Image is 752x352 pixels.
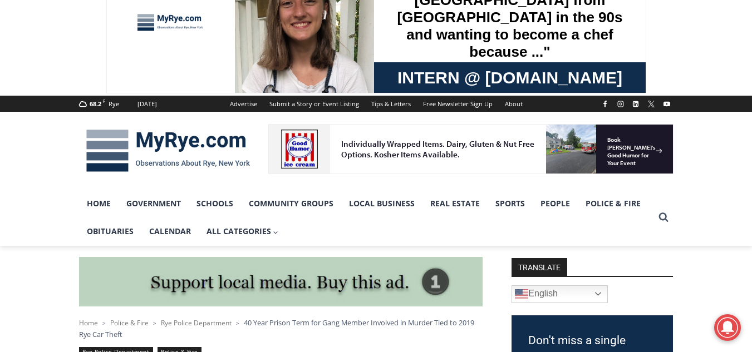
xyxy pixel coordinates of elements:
a: Police & Fire [110,318,149,328]
a: Local Business [341,190,422,217]
a: Home [79,318,98,328]
span: Open Tues. - Sun. [PHONE_NUMBER] [3,115,109,157]
a: Rye Police Department [161,318,232,328]
strong: TRANSLATE [512,258,567,276]
a: Open Tues. - Sun. [PHONE_NUMBER] [1,112,112,138]
a: Advertise [224,96,263,112]
a: Calendar [141,217,199,245]
nav: Primary Navigation [79,190,653,246]
a: People [533,190,578,217]
a: Facebook [598,97,612,111]
a: Police & Fire [578,190,648,217]
div: Located at [STREET_ADDRESS][PERSON_NAME] [114,70,158,133]
div: Individually Wrapped Items. Dairy, Gluten & Nut Free Options. Kosher Items Available. [73,14,275,36]
a: YouTube [660,97,674,111]
a: English [512,285,608,303]
a: Real Estate [422,190,488,217]
button: View Search Form [653,207,674,227]
nav: Secondary Navigation [224,96,529,112]
span: > [153,319,156,327]
a: Submit a Story or Event Listing [263,96,365,112]
a: X [645,97,658,111]
span: > [236,319,239,327]
span: Intern @ [DOMAIN_NAME] [291,111,516,136]
a: Obituaries [79,217,141,245]
div: "The first chef I interviewed talked about coming to [GEOGRAPHIC_DATA] from [GEOGRAPHIC_DATA] in ... [281,1,526,108]
button: Child menu of All Categories [199,217,287,245]
img: en [515,287,528,301]
span: F [103,98,105,104]
a: Instagram [614,97,627,111]
a: Tips & Letters [365,96,417,112]
span: 40 Year Prison Term for Gang Member Involved in Murder Tied to 2019 Rye Car Theft [79,318,474,339]
span: 68.2 [90,100,101,108]
a: Book [PERSON_NAME]'s Good Humor for Your Event [331,3,402,51]
a: Home [79,190,119,217]
nav: Breadcrumbs [79,317,483,340]
img: support local media, buy this ad [79,257,483,307]
img: MyRye.com [79,122,257,180]
a: Government [119,190,189,217]
a: Intern @ [DOMAIN_NAME] [268,108,539,138]
h4: Book [PERSON_NAME]'s Good Humor for Your Event [339,12,387,43]
a: Free Newsletter Sign Up [417,96,499,112]
a: Sports [488,190,533,217]
a: Community Groups [241,190,341,217]
div: [DATE] [137,99,157,109]
span: > [102,319,106,327]
a: Linkedin [629,97,642,111]
a: About [499,96,529,112]
a: Schools [189,190,241,217]
div: Rye [109,99,119,109]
